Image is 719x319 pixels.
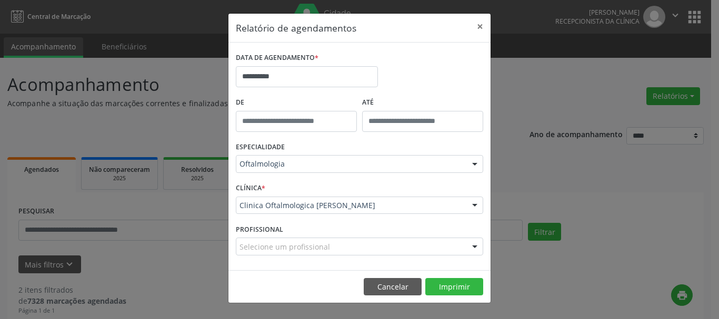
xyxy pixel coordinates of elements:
span: Clinica Oftalmologica [PERSON_NAME] [239,200,462,211]
label: ESPECIALIDADE [236,139,285,156]
h5: Relatório de agendamentos [236,21,356,35]
button: Imprimir [425,278,483,296]
span: Oftalmologia [239,159,462,169]
label: DATA DE AGENDAMENTO [236,50,318,66]
label: ATÉ [362,95,483,111]
label: PROFISSIONAL [236,221,283,238]
button: Cancelar [364,278,422,296]
button: Close [470,14,491,39]
label: CLÍNICA [236,180,265,197]
label: De [236,95,357,111]
span: Selecione um profissional [239,241,330,252]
